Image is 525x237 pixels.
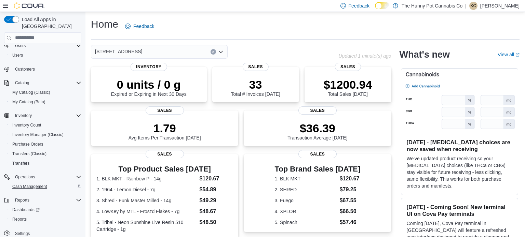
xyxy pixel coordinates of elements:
[298,150,337,158] span: Sales
[146,150,184,158] span: Sales
[7,120,84,130] button: Inventory Count
[199,175,233,183] dd: $120.67
[1,195,84,205] button: Reports
[12,42,81,50] span: Users
[469,2,477,10] div: Kyle Chamaillard
[12,151,46,157] span: Transfers (Classic)
[10,206,42,214] a: Dashboards
[7,88,84,97] button: My Catalog (Classic)
[12,99,45,105] span: My Catalog (Beta)
[12,184,47,189] span: Cash Management
[10,98,48,106] a: My Catalog (Beta)
[96,186,197,193] dt: 2. 1964 - Lemon Diesel - 7g
[515,53,520,57] svg: External link
[12,112,81,120] span: Inventory
[498,52,520,57] a: View allExternal link
[10,150,49,158] a: Transfers (Classic)
[275,165,361,173] h3: Top Brand Sales [DATE]
[12,217,27,222] span: Reports
[146,106,184,115] span: Sales
[335,63,361,71] span: Sales
[324,78,372,91] p: $1200.94
[407,139,512,152] h3: [DATE] - [MEDICAL_DATA] choices are now saved when receiving
[480,2,520,10] p: [PERSON_NAME]
[12,173,81,181] span: Operations
[133,23,154,30] span: Feedback
[96,208,197,215] dt: 4. LowKey by MTL - Frost'd Flakes - 7g
[211,49,216,55] button: Clear input
[129,121,201,140] div: Avg Items Per Transaction [DATE]
[400,49,450,60] h2: What's new
[407,155,512,189] p: We've updated product receiving so your [MEDICAL_DATA] choices (like THCa or CBG) stay visible fo...
[338,53,391,59] p: Updated 1 minute(s) ago
[7,205,84,214] a: Dashboards
[12,112,35,120] button: Inventory
[1,41,84,50] button: Users
[199,218,233,226] dd: $48.50
[12,161,29,166] span: Transfers
[10,182,81,191] span: Cash Management
[324,78,372,97] div: Total Sales [DATE]
[111,78,187,91] p: 0 units / 0 g
[7,214,84,224] button: Reports
[1,172,84,182] button: Operations
[10,215,29,223] a: Reports
[10,131,81,139] span: Inventory Manager (Classic)
[12,42,28,50] button: Users
[15,231,30,236] span: Settings
[12,53,23,58] span: Users
[275,219,337,226] dt: 5. Spinach
[465,2,467,10] p: |
[10,98,81,106] span: My Catalog (Beta)
[122,19,157,33] a: Feedback
[10,121,44,129] a: Inventory Count
[12,65,81,73] span: Customers
[7,149,84,159] button: Transfers (Classic)
[7,130,84,139] button: Inventory Manager (Classic)
[12,65,38,73] a: Customers
[12,132,64,137] span: Inventory Manager (Classic)
[10,159,32,167] a: Transfers
[129,121,201,135] p: 1.79
[1,78,84,88] button: Catalog
[218,49,224,55] button: Open list of options
[10,88,53,97] a: My Catalog (Classic)
[15,113,32,118] span: Inventory
[340,175,361,183] dd: $120.67
[199,186,233,194] dd: $54.89
[1,64,84,74] button: Customers
[10,51,81,59] span: Users
[12,196,81,204] span: Reports
[10,140,46,148] a: Purchase Orders
[96,197,197,204] dt: 3. Shred - Funk Master Milled - 14g
[15,66,35,72] span: Customers
[275,175,337,182] dt: 1. BLK MKT
[111,78,187,97] div: Expired or Expiring in Next 30 Days
[471,2,476,10] span: KC
[375,2,389,9] input: Dark Mode
[131,63,167,71] span: Inventory
[231,78,280,97] div: Total # Invoices [DATE]
[12,196,32,204] button: Reports
[95,47,142,56] span: [STREET_ADDRESS]
[10,206,81,214] span: Dashboards
[340,207,361,216] dd: $66.50
[15,174,35,180] span: Operations
[14,2,44,9] img: Cova
[10,121,81,129] span: Inventory Count
[10,159,81,167] span: Transfers
[12,79,32,87] button: Catalog
[15,197,29,203] span: Reports
[1,111,84,120] button: Inventory
[10,51,26,59] a: Users
[407,204,512,217] h3: [DATE] - Coming Soon! New terminal UI on Cova Pay terminals
[7,159,84,168] button: Transfers
[7,50,84,60] button: Users
[349,2,369,9] span: Feedback
[10,140,81,148] span: Purchase Orders
[402,2,462,10] p: The Hunny Pot Cannabis Co
[298,106,337,115] span: Sales
[10,215,81,223] span: Reports
[10,131,66,139] a: Inventory Manager (Classic)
